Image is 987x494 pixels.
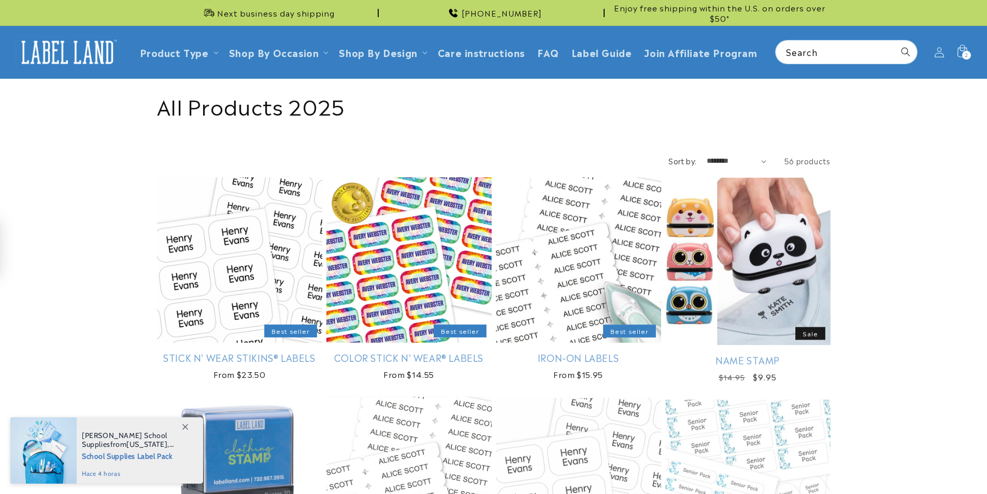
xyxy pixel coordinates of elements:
[496,351,661,363] a: Iron-On Labels
[565,40,638,64] a: Label Guide
[82,431,192,449] span: from , purchased
[894,40,917,63] button: Search
[965,51,968,60] span: 2
[126,440,167,449] span: [US_STATE]
[537,46,559,58] span: FAQ
[668,156,696,166] label: Sort by:
[82,469,192,478] span: hace 4 horas
[339,45,417,59] a: Shop By Design
[571,46,632,58] span: Label Guide
[432,40,531,64] a: Care instructions
[665,354,831,365] a: Name Stamp
[609,3,831,23] span: Enjoy free shipping within the U.S. on orders over $50*
[462,8,542,18] span: [PHONE_NUMBER]
[638,40,763,64] a: Join Affiliate Program
[784,156,831,166] span: 56 products
[229,46,319,58] span: Shop By Occasion
[140,45,209,59] a: Product Type
[157,351,322,363] a: Stick N' Wear Stikins® Labels
[16,36,119,68] img: Label Land
[134,40,223,64] summary: Product Type
[82,431,167,449] span: [PERSON_NAME] School Supplies
[12,32,123,72] a: Label Land
[223,40,333,64] summary: Shop By Occasion
[333,40,431,64] summary: Shop By Design
[157,92,831,119] h1: All Products 2025
[531,40,565,64] a: FAQ
[438,46,525,58] span: Care instructions
[82,449,192,462] span: School Supplies Label Pack
[217,8,335,18] span: Next business day shipping
[326,351,492,363] a: Color Stick N' Wear® Labels
[644,46,757,58] span: Join Affiliate Program
[82,448,158,458] span: [GEOGRAPHIC_DATA]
